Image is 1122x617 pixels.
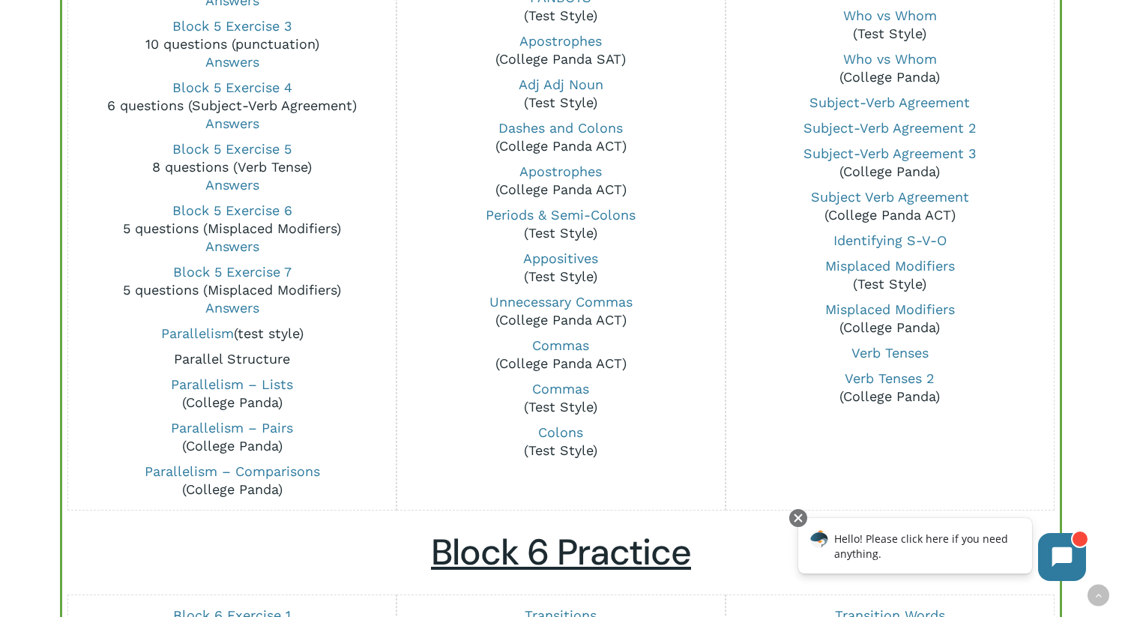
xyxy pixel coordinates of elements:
p: (College Panda ACT) [407,337,714,373]
a: Dashes and Colons [498,120,623,136]
p: 5 questions (Misplaced Modifiers) [79,263,386,317]
p: (Test Style) [736,257,1043,293]
a: Appositives [523,250,598,266]
p: 8 questions (Verb Tense) [79,140,386,194]
p: (College Panda) [79,419,386,455]
p: (Test Style) [407,380,714,416]
a: Who vs Whom [843,51,937,67]
a: Misplaced Modifiers [825,258,955,274]
a: Colons [538,424,583,440]
u: Block 6 Practice [431,529,691,576]
iframe: Chatbot [782,506,1101,596]
p: (College Panda SAT) [407,32,714,68]
p: (College Panda ACT) [407,119,714,155]
a: Answers [205,238,259,254]
p: (College Panda ACT) [407,293,714,329]
a: Block 5 Exercise 7 [173,264,292,280]
a: Answers [205,115,259,131]
p: (College Panda) [736,50,1043,86]
a: Parallelism – Comparisons [145,463,320,479]
p: (Test Style) [736,7,1043,43]
a: Adj Adj Noun [519,76,603,92]
a: Subject Verb Agreement [811,189,969,205]
a: Answers [205,300,259,316]
a: Subject-Verb Agreement 2 [803,120,977,136]
p: 10 questions (punctuation) [79,17,386,71]
a: Parallelism – Pairs [171,420,293,436]
a: Unnecessary Commas [489,294,633,310]
p: (Test Style) [407,206,714,242]
a: Block 5 Exercise 6 [172,202,292,218]
a: Parallel Structure [174,351,290,367]
p: (Test Style) [407,250,714,286]
a: Answers [205,54,259,70]
a: Answers [205,177,259,193]
a: Parallelism – Lists [171,376,293,392]
p: (College Panda ACT) [407,163,714,199]
a: Subject-Verb Agreement 3 [803,145,977,161]
a: Block 5 Exercise 5 [172,141,292,157]
p: (College Panda ACT) [736,188,1043,224]
p: (College Panda) [736,370,1043,406]
a: Apostrophes [519,33,602,49]
p: (College Panda) [79,463,386,499]
a: Block 5 Exercise 3 [172,18,292,34]
p: (College Panda) [736,301,1043,337]
a: Block 5 Exercise 4 [172,79,292,95]
p: 6 questions (Subject-Verb Agreement) [79,79,386,133]
p: (College Panda) [79,376,386,412]
a: Commas [532,337,589,353]
a: Identifying S-V-O [833,232,947,248]
a: Misplaced Modifiers [825,301,955,317]
a: Parallelism [161,325,234,341]
a: Commas [532,381,589,397]
p: 5 questions (Misplaced Modifiers) [79,202,386,256]
a: Periods & Semi-Colons [486,207,636,223]
p: (test style) [79,325,386,343]
p: (College Panda) [736,145,1043,181]
a: Verb Tenses [851,345,929,361]
a: Subject-Verb Agreement [809,94,970,110]
p: (Test Style) [407,424,714,460]
p: (Test Style) [407,76,714,112]
a: Who vs Whom [843,7,937,23]
a: Verb Tenses 2 [845,370,935,386]
a: Apostrophes [519,163,602,179]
